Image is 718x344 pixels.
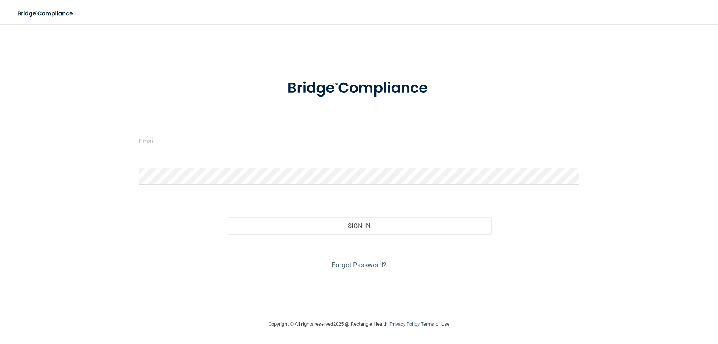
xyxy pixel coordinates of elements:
[332,261,386,269] a: Forgot Password?
[272,69,446,108] img: bridge_compliance_login_screen.278c3ca4.svg
[139,133,579,149] input: Email
[227,217,491,234] button: Sign In
[11,6,80,21] img: bridge_compliance_login_screen.278c3ca4.svg
[390,321,419,327] a: Privacy Policy
[421,321,449,327] a: Terms of Use
[223,312,495,336] div: Copyright © All rights reserved 2025 @ Rectangle Health | |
